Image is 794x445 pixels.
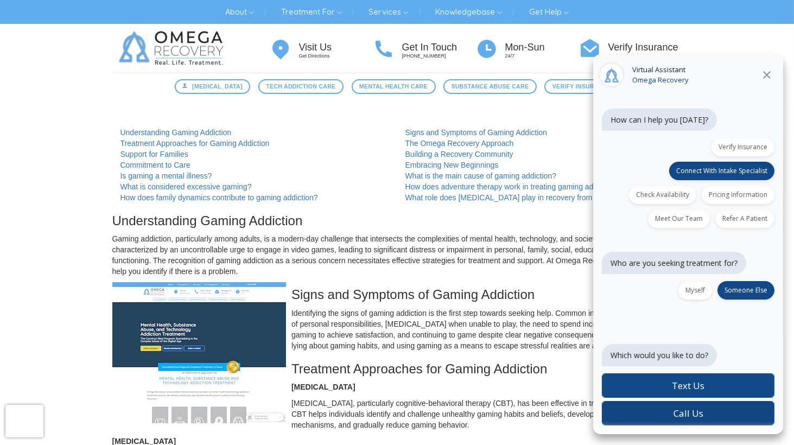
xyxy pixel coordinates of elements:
h3: Treatment Approaches for Gaming Addiction [112,362,682,376]
p: Identifying the signs of gaming addiction is the first step towards seeking help. Common indicato... [112,308,682,351]
a: Signs and Symptoms of Gaming Addiction [405,128,547,137]
a: Get Help [521,3,577,21]
a: [MEDICAL_DATA] [175,79,250,94]
a: What is considered excessive gaming? [120,182,252,191]
a: How does adventure therapy work in treating gaming addiction? [405,182,620,191]
a: Services [360,3,416,21]
a: What is the main cause of gaming addiction? [405,171,557,180]
a: Tech Addiction Care [258,79,344,94]
a: Visit Us Get Directions [270,37,373,60]
h4: Get In Touch [402,42,476,53]
span: Mental Health Care [359,82,428,91]
a: Embracing New Beginnings [405,161,499,169]
p: Begin Admissions [608,53,682,60]
h4: Verify Insurance [608,42,682,53]
p: [PHONE_NUMBER] [402,53,476,60]
h4: Mon-Sun [505,42,579,53]
a: The Omega Recovery Approach [405,139,514,148]
a: Mental Health Care [352,79,436,94]
a: Verify Insurance [544,79,619,94]
a: Get In Touch [PHONE_NUMBER] [373,37,476,60]
a: Substance Abuse Care [443,79,537,94]
a: Treatment For [273,3,350,21]
h3: Understanding Gaming Addiction [112,214,682,228]
a: Understanding Gaming Addiction [120,128,232,137]
a: Commitment to Care [120,161,190,169]
a: How does family dynamics contribute to gaming addiction? [120,193,318,202]
a: Knowledgebase [427,3,510,21]
p: Get Directions [299,53,373,60]
h4: Visit Us [299,42,373,53]
span: Verify Insurance [552,82,611,91]
img: Omega Recovery [112,24,234,73]
span: [MEDICAL_DATA] [192,82,243,91]
a: Treatment Approaches for Gaming Addiction [120,139,270,148]
a: What role does [MEDICAL_DATA] play in recovery from gaming addiction? [405,193,656,202]
a: Building a Recovery Community [405,150,513,158]
span: Tech Addiction Care [266,82,335,91]
a: About [217,3,262,21]
a: Support for Families [120,150,188,158]
iframe: reCAPTCHA [5,405,43,437]
p: 24/7 [505,53,579,60]
span: Substance Abuse Care [452,82,529,91]
h3: Signs and Symptoms of Gaming Addiction [112,288,682,302]
a: Verify Insurance Begin Admissions [579,37,682,60]
p: [MEDICAL_DATA], particularly cognitive-behavioral therapy (CBT), has been effective in treating g... [112,398,682,430]
a: Is gaming a mental illness? [120,171,212,180]
strong: [MEDICAL_DATA] [291,383,355,391]
p: Gaming addiction, particularly among adults, is a modern-day challenge that intersects the comple... [112,233,682,277]
img: Gaming Addiction Treatment For Adults [112,282,286,423]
